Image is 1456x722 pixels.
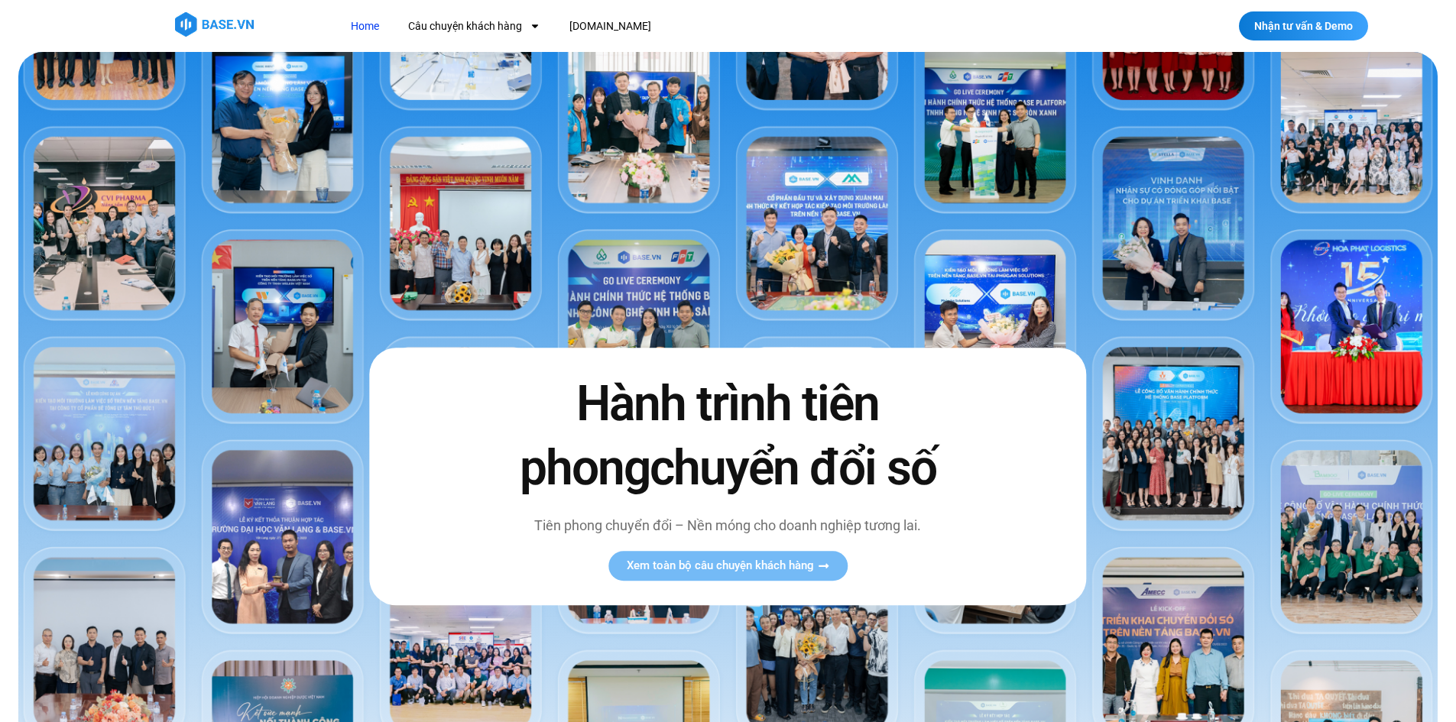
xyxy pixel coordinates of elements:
span: Xem toàn bộ câu chuyện khách hàng [627,560,814,571]
a: Câu chuyện khách hàng [397,12,552,40]
nav: Menu [339,12,932,40]
a: [DOMAIN_NAME] [558,12,663,40]
a: Home [339,12,391,40]
p: Tiên phong chuyển đổi – Nền móng cho doanh nghiệp tương lai. [487,515,968,536]
a: Nhận tư vấn & Demo [1239,11,1368,40]
span: Nhận tư vấn & Demo [1254,21,1353,31]
span: chuyển đổi số [650,439,936,497]
h2: Hành trình tiên phong [487,373,968,500]
a: Xem toàn bộ câu chuyện khách hàng [608,551,848,581]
